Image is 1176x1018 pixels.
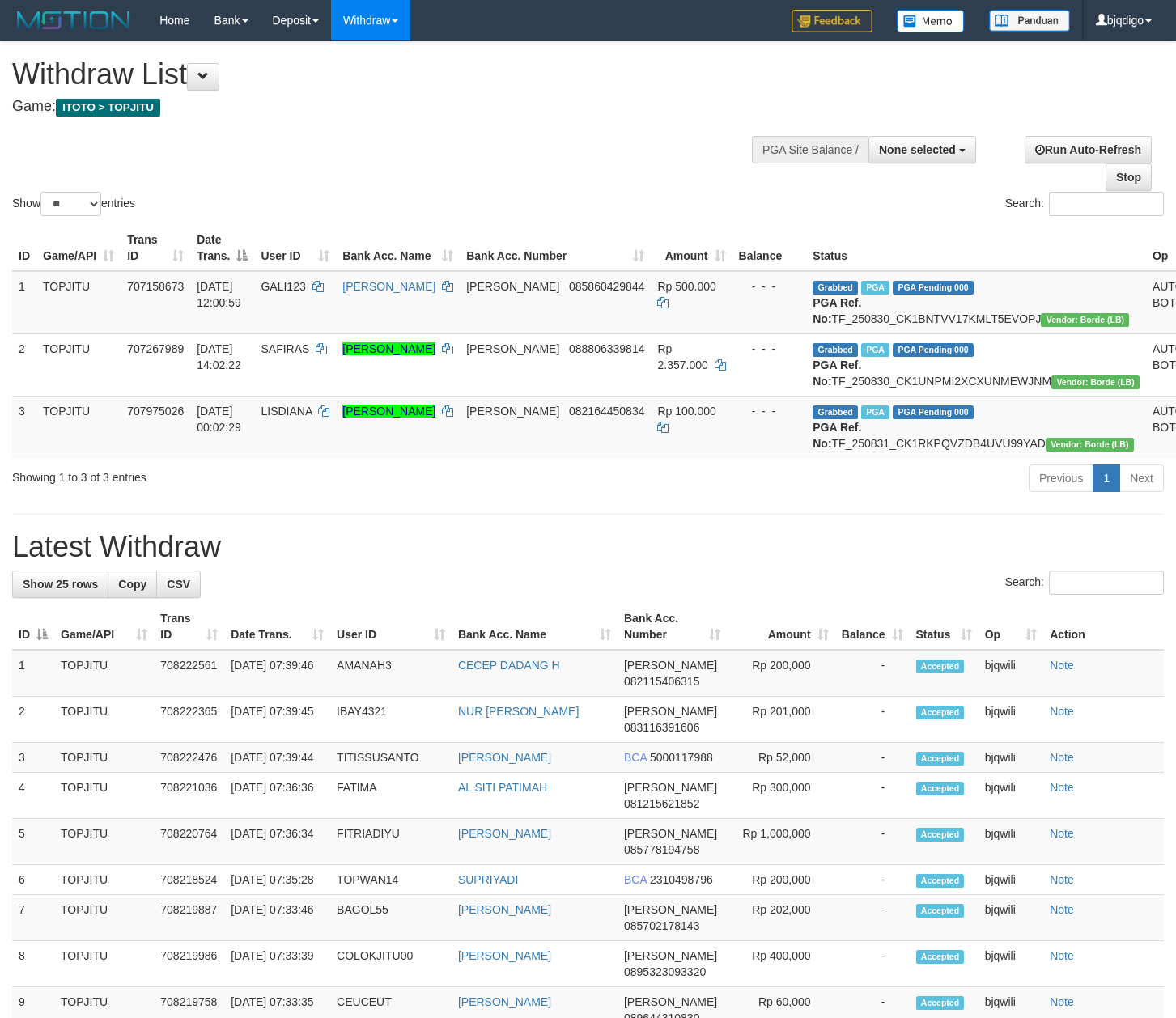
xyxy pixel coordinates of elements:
[916,782,965,795] span: Accepted
[1119,464,1164,492] a: Next
[458,827,551,840] a: [PERSON_NAME]
[12,463,478,486] div: Showing 1 to 3 of 3 entries
[54,941,154,987] td: TOPJITU
[54,773,154,819] td: TOPJITU
[54,865,154,895] td: TOPJITU
[108,571,157,598] a: Copy
[739,403,800,419] div: - - -
[342,280,435,293] a: [PERSON_NAME]
[893,343,974,357] span: PGA Pending
[127,405,184,418] span: 707975026
[1005,571,1164,595] label: Search:
[806,396,1146,458] td: TF_250831_CK1RKPQVZDB4UVU99YAD
[651,225,732,271] th: Amount: activate to sort column ascending
[727,743,834,773] td: Rp 52,000
[624,781,717,794] span: [PERSON_NAME]
[813,281,858,295] span: Grabbed
[979,650,1044,697] td: bjqwili
[460,225,651,271] th: Bank Acc. Number: activate to sort column ascending
[154,819,224,865] td: 708220764
[835,650,910,697] td: -
[118,578,146,591] span: Copy
[835,865,910,895] td: -
[732,225,807,271] th: Balance
[224,941,330,987] td: [DATE] 07:33:39
[342,405,435,418] a: [PERSON_NAME]
[806,333,1146,396] td: TF_250830_CK1UNPMI2XCXUNMEWJNM
[1050,995,1074,1008] a: Note
[12,773,54,819] td: 4
[12,571,108,598] a: Show 25 rows
[861,281,889,295] span: Marked by bjqdanil
[1050,949,1074,962] a: Note
[1025,136,1152,163] a: Run Auto-Refresh
[458,659,560,672] a: CECEP DADANG H
[224,697,330,743] td: [DATE] 07:39:45
[36,271,121,334] td: TOPJITU
[12,192,135,216] label: Show entries
[835,819,910,865] td: -
[12,271,36,334] td: 1
[154,865,224,895] td: 708218524
[624,659,717,672] span: [PERSON_NAME]
[618,604,727,650] th: Bank Acc. Number: activate to sort column ascending
[121,225,190,271] th: Trans ID: activate to sort column ascending
[36,333,121,396] td: TOPJITU
[835,604,910,650] th: Balance: activate to sort column ascending
[624,843,699,856] span: Copy 085778194758 to clipboard
[739,341,800,357] div: - - -
[1050,659,1074,672] a: Note
[1041,313,1129,327] span: Vendor URL: https://dashboard.q2checkout.com/secure
[12,895,54,941] td: 7
[739,278,800,295] div: - - -
[813,358,861,388] b: PGA Ref. No:
[1049,192,1164,216] input: Search:
[12,604,54,650] th: ID: activate to sort column descending
[624,949,717,962] span: [PERSON_NAME]
[54,697,154,743] td: TOPJITU
[154,895,224,941] td: 708219887
[1050,827,1074,840] a: Note
[458,751,551,764] a: [PERSON_NAME]
[154,604,224,650] th: Trans ID: activate to sort column ascending
[12,531,1164,563] h1: Latest Withdraw
[916,874,965,888] span: Accepted
[893,405,974,419] span: PGA Pending
[624,675,699,688] span: Copy 082115406315 to clipboard
[813,296,861,325] b: PGA Ref. No:
[868,136,976,163] button: None selected
[916,752,965,766] span: Accepted
[224,865,330,895] td: [DATE] 07:35:28
[154,650,224,697] td: 708222561
[330,895,452,941] td: BAGOL55
[12,743,54,773] td: 3
[12,650,54,697] td: 1
[190,225,254,271] th: Date Trans.: activate to sort column descending
[979,819,1044,865] td: bjqwili
[624,827,717,840] span: [PERSON_NAME]
[330,650,452,697] td: AMANAH3
[12,941,54,987] td: 8
[458,705,579,718] a: NUR [PERSON_NAME]
[624,705,717,718] span: [PERSON_NAME]
[1051,375,1140,389] span: Vendor URL: https://dashboard.q2checkout.com/secure
[197,405,241,434] span: [DATE] 00:02:29
[330,604,452,650] th: User ID: activate to sort column ascending
[458,949,551,962] a: [PERSON_NAME]
[12,58,768,91] h1: Withdraw List
[813,405,858,419] span: Grabbed
[1050,705,1074,718] a: Note
[752,136,868,163] div: PGA Site Balance /
[330,865,452,895] td: TOPWAN14
[12,396,36,458] td: 3
[624,919,699,932] span: Copy 085702178143 to clipboard
[1049,571,1164,595] input: Search:
[727,941,834,987] td: Rp 400,000
[254,225,336,271] th: User ID: activate to sort column ascending
[12,333,36,396] td: 2
[727,650,834,697] td: Rp 200,000
[54,650,154,697] td: TOPJITU
[624,903,717,916] span: [PERSON_NAME]
[224,743,330,773] td: [DATE] 07:39:44
[813,421,861,450] b: PGA Ref. No:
